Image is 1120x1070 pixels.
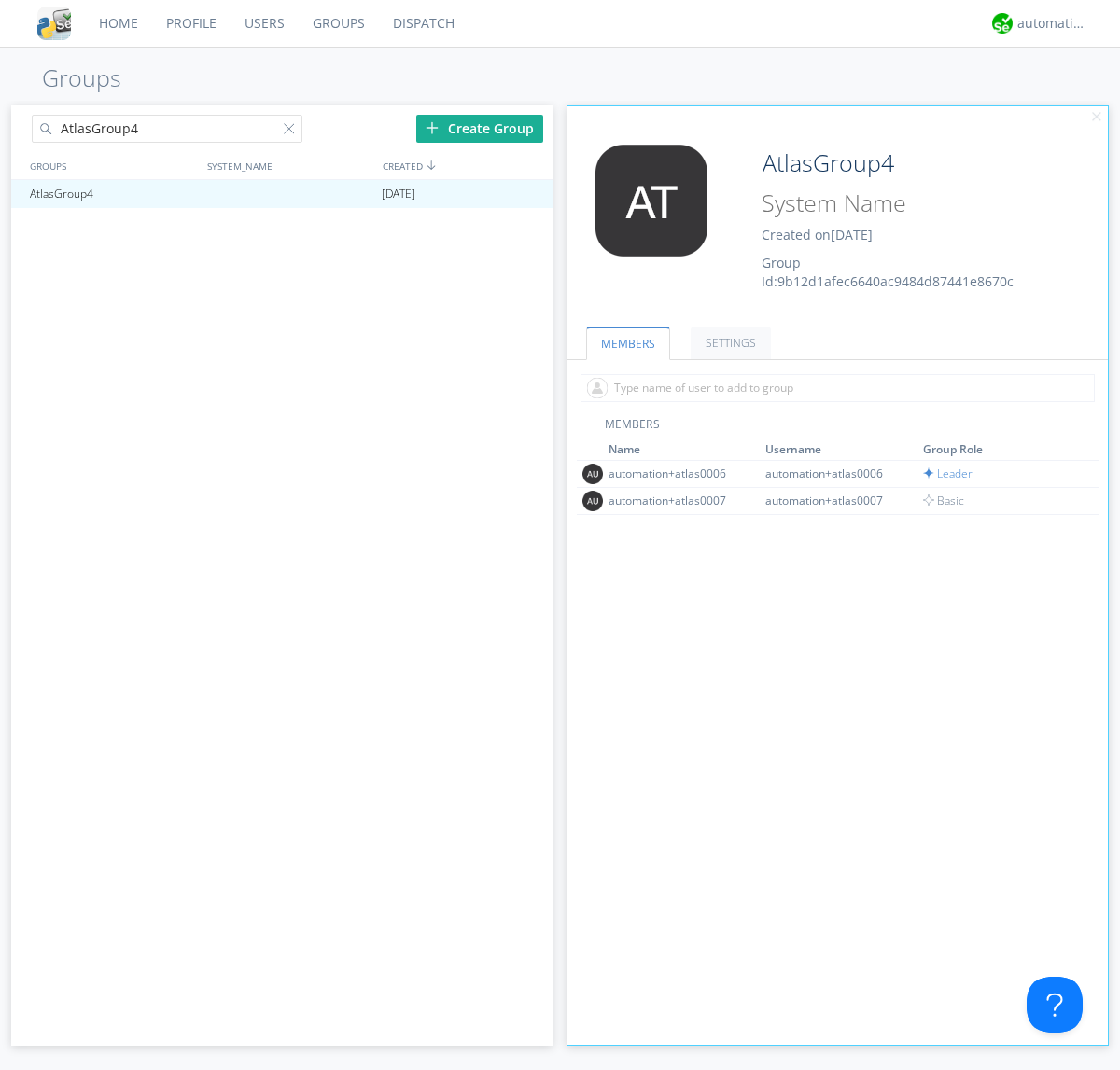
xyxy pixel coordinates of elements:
[426,121,439,134] img: plus.svg
[763,438,920,461] th: Toggle SortBy
[762,254,1014,290] span: Group Id: 9b12d1afec6640ac9484d87441e8670c
[581,374,1095,402] input: Type name of user to add to group
[416,115,543,143] div: Create Group
[755,186,1057,221] input: System Name
[11,180,553,208] a: AtlasGroup4[DATE]
[25,152,198,179] div: GROUPS
[577,416,1099,438] div: MEMBERS
[609,493,749,508] div: automation+atlas0007
[765,493,905,508] div: automation+atlas0007
[25,180,200,208] div: AtlasGroup4
[923,493,964,508] span: Basic
[765,466,905,481] div: automation+atlas0006
[992,13,1013,34] img: d2d01cd9b4174d08988066c6d424eccd
[203,152,378,179] div: SYSTEM_NAME
[831,226,873,243] span: [DATE]
[382,180,415,208] span: [DATE]
[609,466,749,481] div: automation+atlas0006
[1017,14,1087,33] div: automation+atlas
[586,327,670,360] a: MEMBERS
[691,327,771,359] a: SETTINGS
[37,7,71,40] img: cddb5a64eb264b2086981ab96f4c1ba7
[923,466,973,481] span: Leader
[581,145,721,257] img: 373638.png
[762,226,873,243] span: Created on
[378,152,554,179] div: CREATED
[1027,977,1083,1033] iframe: Toggle Customer Support
[606,438,763,461] th: Toggle SortBy
[1090,111,1103,124] img: cancel.svg
[755,145,1057,182] input: Group Name
[32,115,302,143] input: Search groups
[920,438,1078,461] th: Toggle SortBy
[582,464,603,484] img: 373638.png
[582,491,603,511] img: 373638.png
